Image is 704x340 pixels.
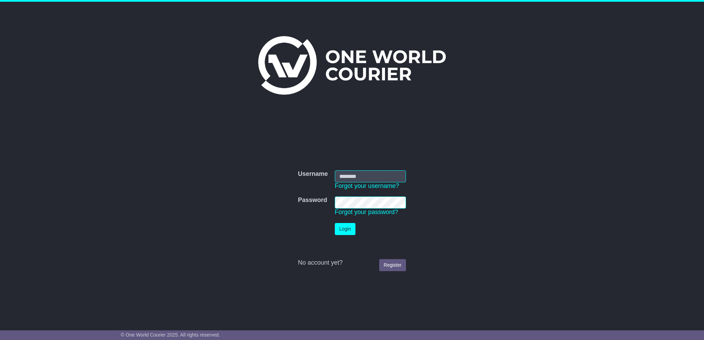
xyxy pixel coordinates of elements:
[258,36,446,95] img: One World
[335,182,399,189] a: Forgot your username?
[298,259,406,267] div: No account yet?
[298,170,328,178] label: Username
[121,332,220,338] span: © One World Courier 2025. All rights reserved.
[379,259,406,271] a: Register
[335,209,398,215] a: Forgot your password?
[298,196,327,204] label: Password
[335,223,355,235] button: Login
